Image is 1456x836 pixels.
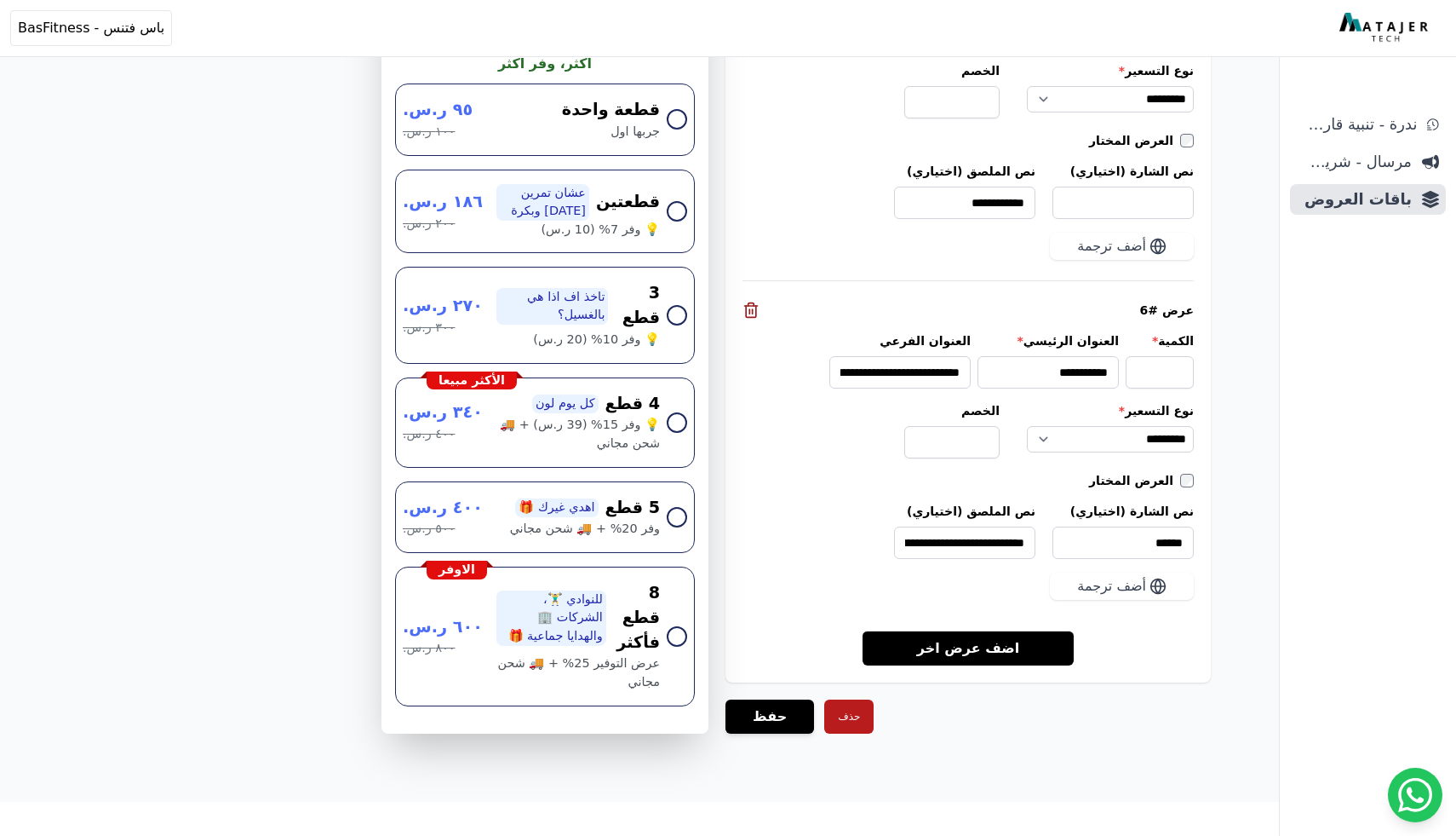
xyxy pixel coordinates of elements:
span: للنوادي 🏋️‍♂️، الشركات 🏢 والهدايا جماعية 🎁 [496,591,606,646]
span: ٨٠٠ ر.س. [403,639,455,658]
a: اضف عرض اخر [863,631,1075,666]
span: ندرة - تنبية قارب علي النفاذ [1297,112,1417,136]
span: 💡 وفر 7% (10 ر.س) [541,221,660,239]
span: ١٨٦ ر.س. [403,190,483,215]
button: أضف ترجمة [1050,233,1194,260]
span: ١٠٠ ر.س. [403,123,455,141]
label: نص الملصق (اختياري) [894,163,1035,180]
span: ٣٠٠ ر.س. [403,319,455,337]
span: كل يوم لون [532,395,599,413]
span: ٥٠٠ ر.س. [403,520,455,539]
span: تاخذ اف اذا هي بالغسيل؟ [496,288,609,325]
span: ٣٤٠ ر.س. [403,401,483,425]
span: ٤٠٠ ر.س. [403,425,455,444]
span: ٤٠٠ ر.س. [403,496,483,521]
button: حفظ [725,700,814,734]
span: أضف ترجمة [1077,236,1146,257]
label: نص الملصق (اختياري) [894,503,1035,520]
label: نوع التسعير [1027,62,1194,79]
span: 💡 وفر 10% (20 ر.س) [533,331,660,349]
span: 5 قطع [605,496,660,521]
label: العنوان الرئيسي [977,332,1119,349]
label: الخصم [904,62,1000,79]
label: العرض المختار [1089,472,1180,489]
label: نص الشارة (اختياري) [1052,163,1194,180]
span: ٩٥ ر.س. [403,98,473,123]
label: نص الشارة (اختياري) [1052,503,1194,520]
button: باس فتنس - BasFitness [10,10,172,46]
span: 3 قطع [615,281,660,331]
span: ٢٧٠ ر.س. [403,294,483,319]
span: ٦٠٠ ر.س. [403,615,483,640]
div: الأكثر مبيعا [427,372,517,390]
div: عرض #6 [742,302,1194,319]
button: حذف [824,700,874,734]
button: أضف ترجمة [1050,573,1194,600]
span: جربها اول [610,123,660,141]
label: نوع التسعير [1027,402,1194,419]
span: 8 قطع فأكثر [613,581,660,654]
span: عرض التوفير 25% + 🚚 شحن مجاني [496,654,660,691]
span: 💡 وفر 15% (39 ر.س) + 🚚 شحن مجاني [496,416,660,453]
span: باقات العروض [1297,187,1412,211]
span: 4 قطع [605,392,660,417]
label: العرض المختار [1089,132,1180,149]
span: أضف ترجمة [1077,576,1146,597]
span: باس فتنس - BasFitness [18,18,164,38]
span: وفر 20% + 🚚 شحن مجاني [510,520,660,539]
span: قطعة واحدة [562,98,660,123]
label: العنوان الفرعي [829,332,971,349]
span: اهدي غيرك 🎁 [515,499,598,517]
label: الخصم [904,402,1000,419]
label: الكمية [1126,332,1194,349]
img: MatajerTech Logo [1339,13,1432,43]
span: عشان تمرين [DATE] وبكرة [496,184,589,221]
span: ٢٠٠ ر.س. [403,215,455,234]
span: مرسال - شريط دعاية [1297,150,1412,174]
span: قطعتين [596,190,660,215]
div: الاوفر [427,561,487,579]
